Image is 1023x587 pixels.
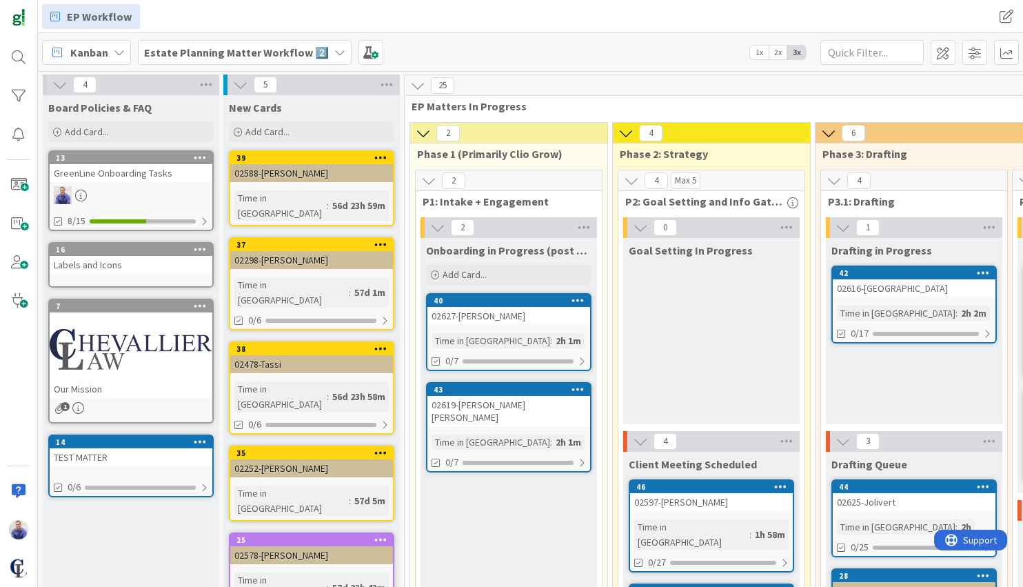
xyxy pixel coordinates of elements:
[787,46,806,59] span: 3x
[349,285,351,300] span: :
[955,519,958,535] span: :
[230,239,393,269] div: 3702298-[PERSON_NAME]
[234,486,349,516] div: Time in [GEOGRAPHIC_DATA]
[417,147,590,161] span: Phase 1 (Primarily Clio Grow)
[856,433,880,450] span: 3
[73,77,97,93] span: 4
[552,435,585,450] div: 2h 1m
[839,482,995,492] div: 44
[42,4,140,29] a: EP Workflow
[654,219,677,236] span: 0
[329,389,389,404] div: 56d 23h 58m
[831,457,907,471] span: Drafting Queue
[856,219,880,236] span: 1
[451,219,474,236] span: 2
[50,436,212,466] div: 14TEST MATTER
[349,493,351,508] span: :
[236,535,393,545] div: 25
[654,433,677,450] span: 4
[431,77,454,94] span: 25
[833,267,995,279] div: 42
[248,417,261,432] span: 0/6
[236,448,393,458] div: 35
[427,396,590,426] div: 02619-[PERSON_NAME] [PERSON_NAME]
[620,147,793,161] span: Phase 2: Strategy
[833,481,995,493] div: 44
[749,527,751,542] span: :
[648,555,666,570] span: 0/27
[234,190,327,221] div: Time in [GEOGRAPHIC_DATA]
[50,243,212,256] div: 16
[639,125,662,141] span: 4
[847,172,871,189] span: 4
[842,125,865,141] span: 6
[351,285,389,300] div: 57d 1m
[751,527,789,542] div: 1h 58m
[67,8,132,25] span: EP Workflow
[550,333,552,348] span: :
[427,295,590,307] div: 40
[630,481,793,511] div: 4602597-[PERSON_NAME]
[445,455,458,470] span: 0/7
[234,277,349,308] div: Time in [GEOGRAPHIC_DATA]
[427,295,590,325] div: 4002627-[PERSON_NAME]
[427,384,590,426] div: 4302619-[PERSON_NAME] [PERSON_NAME]
[327,389,329,404] span: :
[550,435,552,450] span: :
[9,520,28,539] img: JG
[436,125,460,141] span: 2
[958,306,990,321] div: 2h 2m
[645,172,668,189] span: 4
[442,172,465,189] span: 2
[432,435,550,450] div: Time in [GEOGRAPHIC_DATA]
[833,481,995,511] div: 4402625-Jolivert
[839,571,995,581] div: 28
[56,245,212,255] div: 16
[636,482,793,492] div: 46
[230,343,393,373] div: 3802478-Tassi
[443,268,487,281] span: Add Card...
[445,354,458,368] span: 0/7
[68,214,85,228] span: 8/15
[230,164,393,182] div: 02588-[PERSON_NAME]
[234,381,327,412] div: Time in [GEOGRAPHIC_DATA]
[50,164,212,182] div: GreenLine Onboarding Tasks
[236,153,393,163] div: 39
[851,326,869,341] span: 0/17
[329,198,389,213] div: 56d 23h 59m
[50,300,212,398] div: 7Our Mission
[230,343,393,355] div: 38
[434,385,590,395] div: 43
[230,447,393,477] div: 3502252-[PERSON_NAME]
[230,251,393,269] div: 02298-[PERSON_NAME]
[50,186,212,204] div: JG
[50,256,212,274] div: Labels and Icons
[230,239,393,251] div: 37
[230,447,393,459] div: 35
[629,243,753,257] span: Goal Setting In Progress
[630,481,793,493] div: 46
[230,459,393,477] div: 02252-[PERSON_NAME]
[230,152,393,182] div: 3902588-[PERSON_NAME]
[9,559,28,578] img: avatar
[851,540,869,555] span: 0/25
[9,9,28,28] img: Visit kanbanzone.com
[236,240,393,250] div: 37
[552,333,585,348] div: 2h 1m
[958,519,975,535] div: 2h
[248,313,261,328] span: 0/6
[245,126,290,138] span: Add Card...
[327,198,329,213] span: :
[61,402,70,411] span: 1
[427,307,590,325] div: 02627-[PERSON_NAME]
[351,493,389,508] div: 57d 5m
[50,243,212,274] div: 16Labels and Icons
[230,534,393,564] div: 2502578-[PERSON_NAME]
[634,519,749,550] div: Time in [GEOGRAPHIC_DATA]
[236,344,393,354] div: 38
[50,436,212,448] div: 14
[831,243,932,257] span: Drafting in Progress
[837,306,955,321] div: Time in [GEOGRAPHIC_DATA]
[29,2,63,19] span: Support
[70,44,108,61] span: Kanban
